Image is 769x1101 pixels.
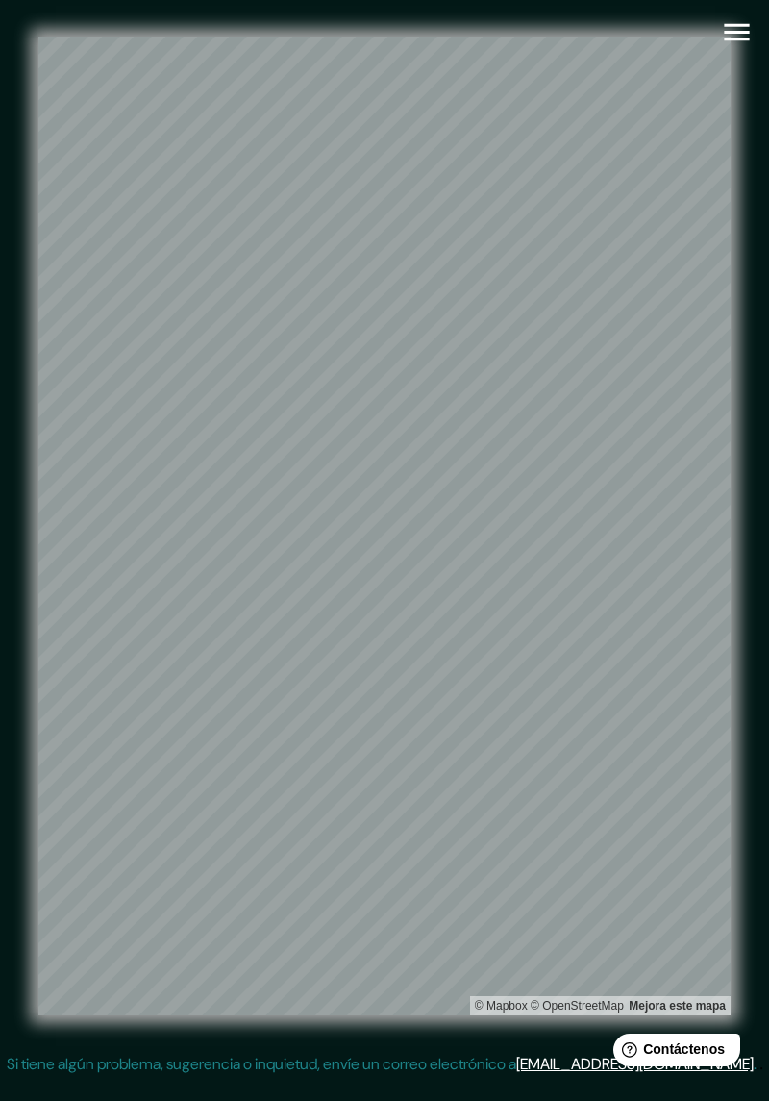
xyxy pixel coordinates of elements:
[629,999,726,1013] font: Mejora este mapa
[754,1054,757,1074] font: .
[531,999,624,1013] font: © OpenStreetMap
[475,999,528,1013] a: Mapbox
[531,999,624,1013] a: Mapa de calles abierto
[629,999,726,1013] a: Map feedback
[516,1054,754,1074] a: [EMAIL_ADDRESS][DOMAIN_NAME]
[38,37,731,1015] canvas: Mapa
[759,1053,763,1074] font: .
[7,1054,516,1074] font: Si tiene algún problema, sugerencia o inquietud, envíe un correo electrónico a
[598,1026,748,1080] iframe: Lanzador de widgets de ayuda
[757,1053,759,1074] font: .
[475,999,528,1013] font: © Mapbox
